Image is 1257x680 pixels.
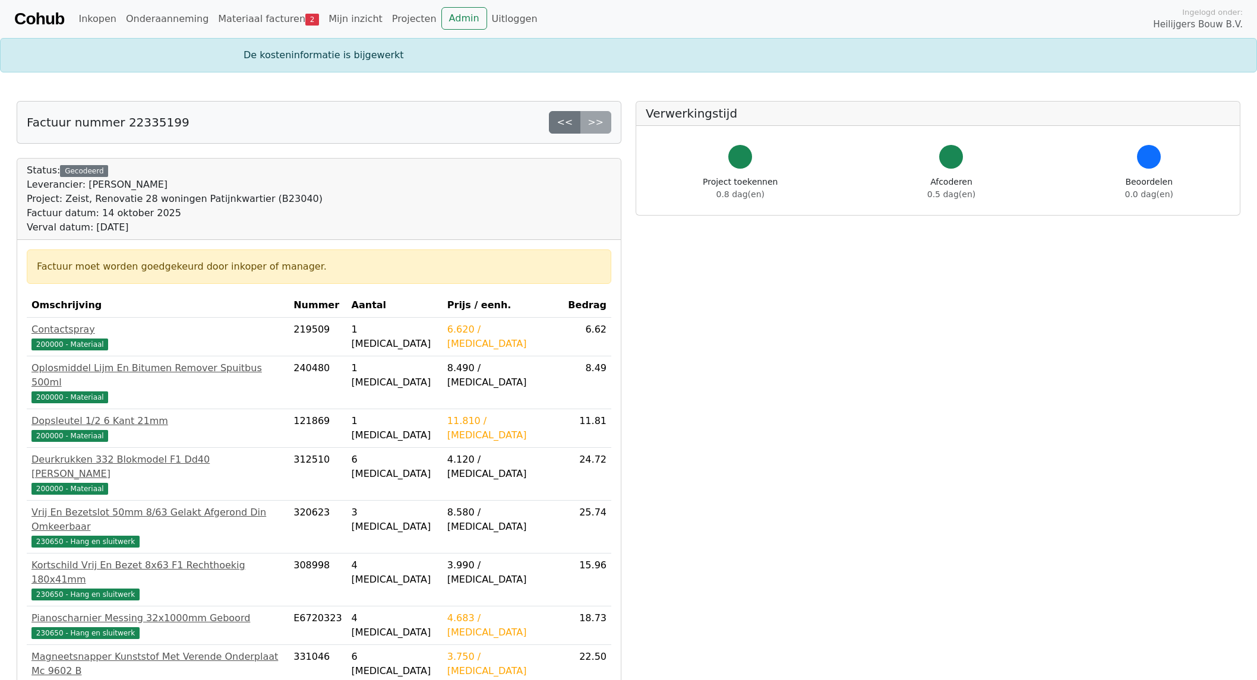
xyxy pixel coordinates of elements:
[31,505,284,534] div: Vrij En Bezetslot 50mm 8/63 Gelakt Afgerond Din Omkeerbaar
[563,554,611,606] td: 15.96
[447,361,559,390] div: 8.490 / [MEDICAL_DATA]
[487,7,542,31] a: Uitloggen
[443,293,564,318] th: Prijs / eenh.
[31,414,284,428] div: Dopsleutel 1/2 6 Kant 21mm
[447,558,559,587] div: 3.990 / [MEDICAL_DATA]
[927,189,975,199] span: 0.5 dag(en)
[447,453,559,481] div: 4.120 / [MEDICAL_DATA]
[347,293,443,318] th: Aantal
[1182,7,1243,18] span: Ingelogd onder:
[31,483,108,495] span: 200000 - Materiaal
[27,220,323,235] div: Verval datum: [DATE]
[31,414,284,442] a: Dopsleutel 1/2 6 Kant 21mm200000 - Materiaal
[563,356,611,409] td: 8.49
[1153,18,1243,31] span: Heilijgers Bouw B.V.
[289,606,346,645] td: E6720323
[352,505,438,534] div: 3 [MEDICAL_DATA]
[447,650,559,678] div: 3.750 / [MEDICAL_DATA]
[27,178,323,192] div: Leverancier: [PERSON_NAME]
[27,192,323,206] div: Project: Zeist, Renovatie 28 woningen Patijnkwartier (B23040)
[31,361,284,390] div: Oplosmiddel Lijm En Bitumen Remover Spuitbus 500ml
[31,558,284,601] a: Kortschild Vrij En Bezet 8x63 F1 Rechthoekig 180x41mm230650 - Hang en sluitwerk
[447,505,559,534] div: 8.580 / [MEDICAL_DATA]
[213,7,324,31] a: Materiaal facturen2
[31,322,284,351] a: Contactspray200000 - Materiaal
[563,606,611,645] td: 18.73
[563,448,611,501] td: 24.72
[352,414,438,442] div: 1 [MEDICAL_DATA]
[563,318,611,356] td: 6.62
[549,111,580,134] a: <<
[31,505,284,548] a: Vrij En Bezetslot 50mm 8/63 Gelakt Afgerond Din Omkeerbaar230650 - Hang en sluitwerk
[14,5,64,33] a: Cohub
[74,7,121,31] a: Inkopen
[27,206,323,220] div: Factuur datum: 14 oktober 2025
[447,322,559,351] div: 6.620 / [MEDICAL_DATA]
[31,536,140,548] span: 230650 - Hang en sluitwerk
[352,322,438,351] div: 1 [MEDICAL_DATA]
[289,501,346,554] td: 320623
[646,106,1230,121] h5: Verwerkingstijd
[289,293,346,318] th: Nummer
[352,650,438,678] div: 6 [MEDICAL_DATA]
[60,165,108,177] div: Gecodeerd
[289,318,346,356] td: 219509
[37,260,601,274] div: Factuur moet worden goedgekeurd door inkoper of manager.
[324,7,387,31] a: Mijn inzicht
[1125,189,1173,199] span: 0.0 dag(en)
[31,391,108,403] span: 200000 - Materiaal
[352,611,438,640] div: 4 [MEDICAL_DATA]
[1125,176,1173,201] div: Beoordelen
[236,48,1021,62] div: De kosteninformatie is bijgewerkt
[27,115,190,129] h5: Factuur nummer 22335199
[31,589,140,600] span: 230650 - Hang en sluitwerk
[289,448,346,501] td: 312510
[31,453,284,481] div: Deurkrukken 332 Blokmodel F1 Dd40 [PERSON_NAME]
[289,409,346,448] td: 121869
[352,558,438,587] div: 4 [MEDICAL_DATA]
[31,361,284,404] a: Oplosmiddel Lijm En Bitumen Remover Spuitbus 500ml200000 - Materiaal
[31,453,284,495] a: Deurkrukken 332 Blokmodel F1 Dd40 [PERSON_NAME]200000 - Materiaal
[703,176,778,201] div: Project toekennen
[441,7,487,30] a: Admin
[305,14,319,26] span: 2
[31,430,108,442] span: 200000 - Materiaal
[352,361,438,390] div: 1 [MEDICAL_DATA]
[447,611,559,640] div: 4.683 / [MEDICAL_DATA]
[31,339,108,350] span: 200000 - Materiaal
[927,176,975,201] div: Afcoderen
[563,409,611,448] td: 11.81
[27,163,323,235] div: Status:
[31,650,284,678] div: Magneetsnapper Kunststof Met Verende Onderplaat Mc 9602 B
[31,611,284,625] div: Pianoscharnier Messing 32x1000mm Geboord
[31,558,284,587] div: Kortschild Vrij En Bezet 8x63 F1 Rechthoekig 180x41mm
[31,627,140,639] span: 230650 - Hang en sluitwerk
[716,189,765,199] span: 0.8 dag(en)
[563,293,611,318] th: Bedrag
[447,414,559,442] div: 11.810 / [MEDICAL_DATA]
[289,554,346,606] td: 308998
[121,7,213,31] a: Onderaanneming
[31,322,284,337] div: Contactspray
[289,356,346,409] td: 240480
[31,611,284,640] a: Pianoscharnier Messing 32x1000mm Geboord230650 - Hang en sluitwerk
[27,293,289,318] th: Omschrijving
[563,501,611,554] td: 25.74
[352,453,438,481] div: 6 [MEDICAL_DATA]
[387,7,441,31] a: Projecten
